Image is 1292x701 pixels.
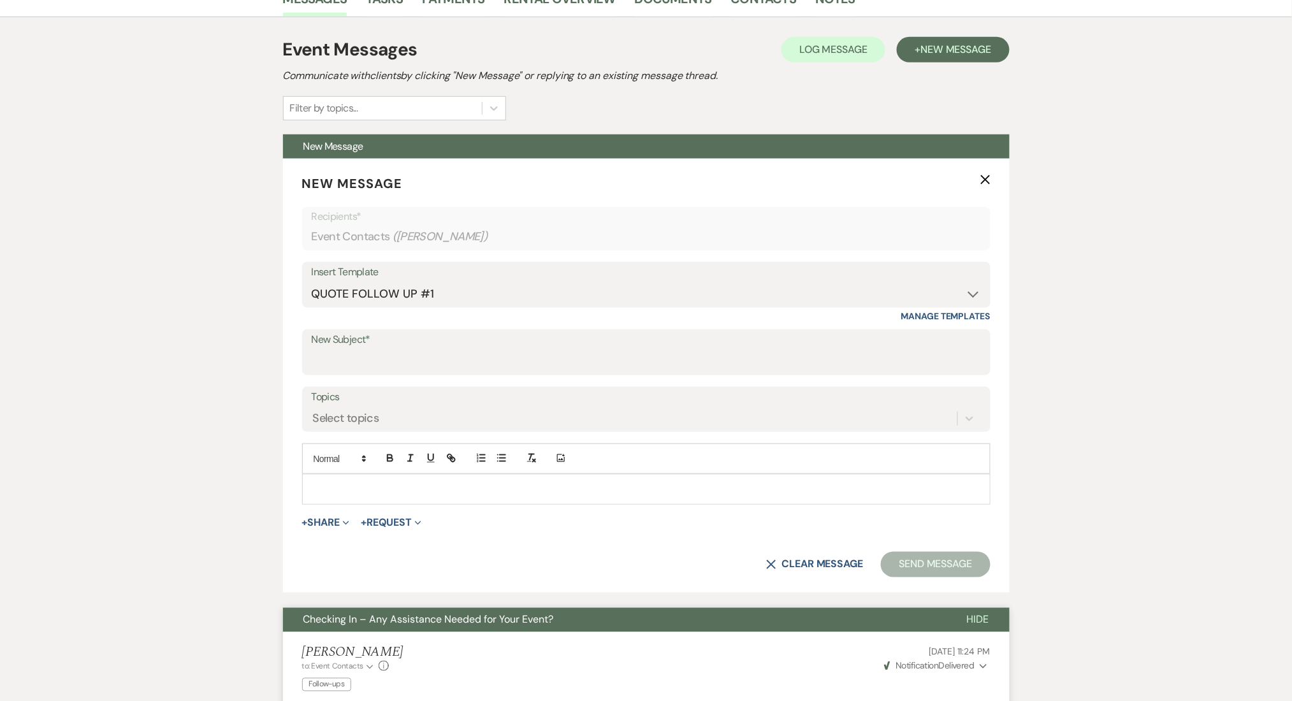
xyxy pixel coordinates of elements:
[290,101,358,116] div: Filter by topics...
[313,410,379,427] div: Select topics
[302,175,403,192] span: New Message
[302,661,375,672] button: to: Event Contacts
[901,310,991,322] a: Manage Templates
[302,678,352,691] span: Follow-ups
[393,228,488,245] span: ( [PERSON_NAME] )
[312,263,981,282] div: Insert Template
[882,660,990,673] button: NotificationDelivered
[302,517,308,528] span: +
[361,517,367,528] span: +
[283,608,947,632] button: Checking In – Any Assistance Needed for Your Event?
[920,43,991,56] span: New Message
[303,140,363,153] span: New Message
[303,613,554,626] span: Checking In – Any Assistance Needed for Your Event?
[896,660,938,672] span: Notification
[312,331,981,349] label: New Subject*
[947,608,1010,632] button: Hide
[967,613,989,626] span: Hide
[312,224,981,249] div: Event Contacts
[799,43,867,56] span: Log Message
[283,36,417,63] h1: Event Messages
[302,645,403,661] h5: [PERSON_NAME]
[283,68,1010,83] h2: Communicate with clients by clicking "New Message" or replying to an existing message thread.
[312,208,981,225] p: Recipients*
[302,661,363,672] span: to: Event Contacts
[884,660,975,672] span: Delivered
[766,560,863,570] button: Clear message
[897,37,1009,62] button: +New Message
[312,388,981,407] label: Topics
[929,646,991,658] span: [DATE] 11:24 PM
[302,517,350,528] button: Share
[361,517,421,528] button: Request
[881,552,990,577] button: Send Message
[781,37,885,62] button: Log Message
